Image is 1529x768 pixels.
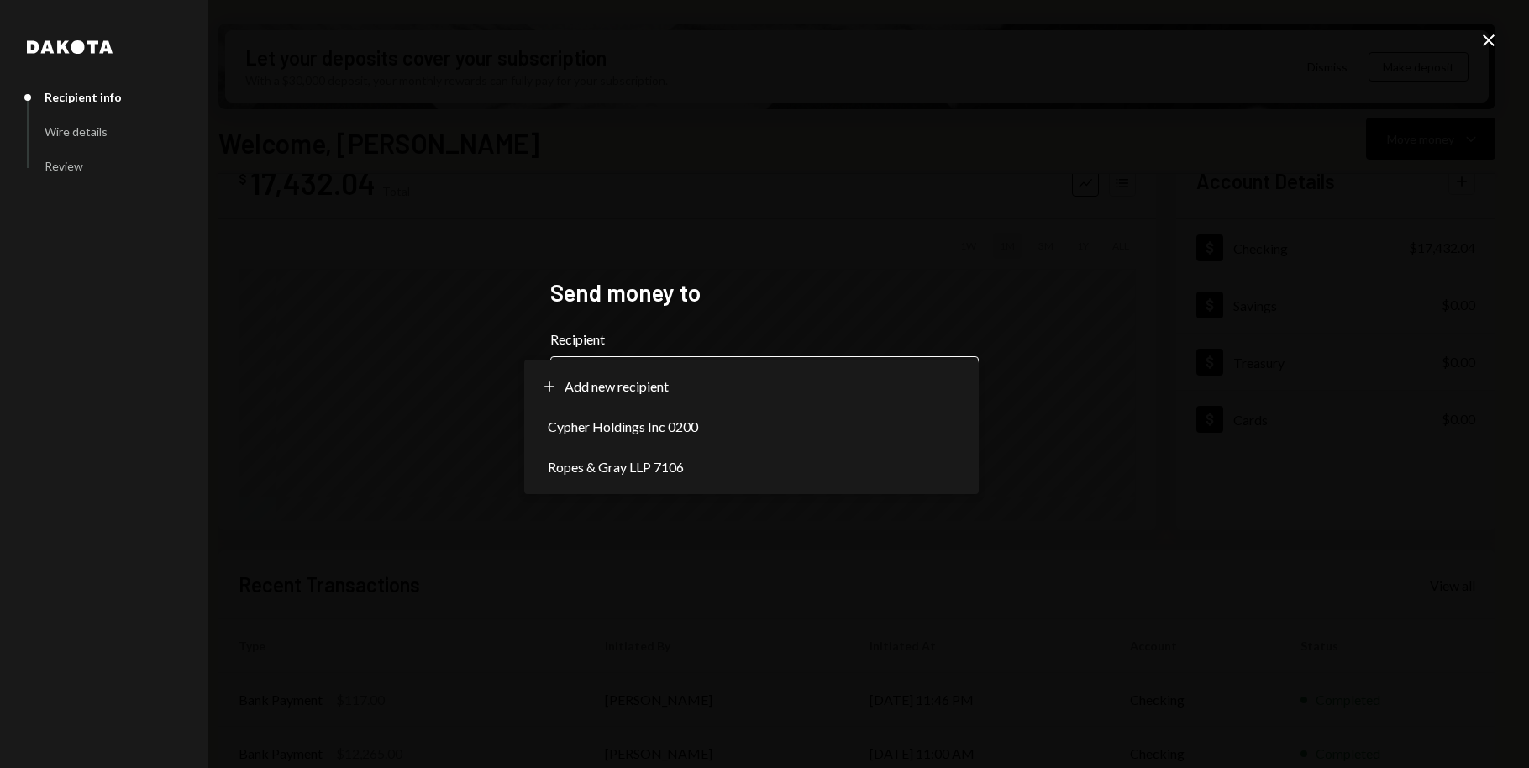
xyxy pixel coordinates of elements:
div: Review [45,159,83,173]
div: Recipient info [45,90,122,104]
label: Recipient [550,329,979,350]
span: Cypher Holdings Inc 0200 [548,417,698,437]
span: Add new recipient [565,376,669,397]
button: Recipient [550,356,979,403]
h2: Send money to [550,276,979,309]
span: Ropes & Gray LLP 7106 [548,457,684,477]
div: Wire details [45,124,108,139]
